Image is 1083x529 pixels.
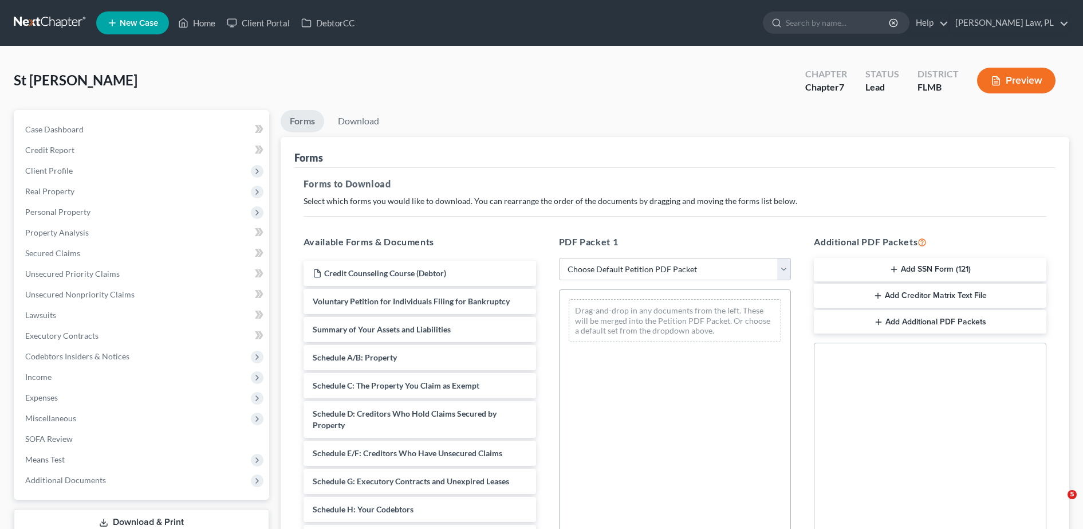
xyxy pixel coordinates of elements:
button: Preview [977,68,1056,93]
a: DebtorCC [296,13,360,33]
span: Property Analysis [25,228,89,237]
span: Schedule C: The Property You Claim as Exempt [313,381,479,390]
button: Add SSN Form (121) [814,258,1046,282]
span: Income [25,372,52,382]
span: Schedule A/B: Property [313,352,397,362]
span: SOFA Review [25,434,73,444]
p: Select which forms you would like to download. You can rearrange the order of the documents by dr... [304,195,1046,207]
iframe: Intercom live chat [1044,490,1072,518]
span: Credit Counseling Course (Debtor) [324,268,446,278]
span: Personal Property [25,207,90,217]
a: Help [910,13,948,33]
a: Case Dashboard [16,119,269,140]
span: Schedule G: Executory Contracts and Unexpired Leases [313,476,509,486]
span: Voluntary Petition for Individuals Filing for Bankruptcy [313,296,510,306]
span: St [PERSON_NAME] [14,72,137,88]
span: Expenses [25,393,58,402]
div: Status [865,68,899,81]
span: Real Property [25,186,74,196]
span: Schedule D: Creditors Who Hold Claims Secured by Property [313,409,497,430]
a: Client Portal [221,13,296,33]
a: SOFA Review [16,429,269,449]
span: Lawsuits [25,310,56,320]
span: 5 [1068,490,1077,499]
span: Secured Claims [25,248,80,258]
input: Search by name... [786,12,891,33]
span: Unsecured Nonpriority Claims [25,289,135,299]
span: Codebtors Insiders & Notices [25,351,129,361]
span: Case Dashboard [25,124,84,134]
h5: Forms to Download [304,177,1046,191]
span: Miscellaneous [25,413,76,423]
div: District [917,68,959,81]
div: FLMB [917,81,959,94]
span: Executory Contracts [25,331,99,340]
a: Secured Claims [16,243,269,264]
h5: PDF Packet 1 [559,235,791,249]
h5: Available Forms & Documents [304,235,536,249]
a: Property Analysis [16,222,269,243]
span: New Case [120,19,158,28]
a: [PERSON_NAME] Law, PL [950,13,1069,33]
a: Lawsuits [16,305,269,326]
span: 7 [839,81,844,92]
div: Forms [294,151,323,164]
a: Credit Report [16,140,269,160]
button: Add Additional PDF Packets [814,310,1046,334]
h5: Additional PDF Packets [814,235,1046,249]
a: Download [329,110,388,132]
span: Client Profile [25,166,73,175]
span: Unsecured Priority Claims [25,269,120,279]
span: Means Test [25,454,65,464]
div: Drag-and-drop in any documents from the left. These will be merged into the Petition PDF Packet. ... [569,299,782,342]
div: Chapter [805,81,847,94]
span: Summary of Your Assets and Liabilities [313,324,451,334]
a: Home [172,13,221,33]
a: Executory Contracts [16,326,269,346]
a: Unsecured Nonpriority Claims [16,284,269,305]
span: Schedule E/F: Creditors Who Have Unsecured Claims [313,448,502,458]
div: Lead [865,81,899,94]
a: Unsecured Priority Claims [16,264,269,284]
a: Forms [281,110,324,132]
span: Credit Report [25,145,74,155]
span: Additional Documents [25,475,106,485]
div: Chapter [805,68,847,81]
span: Schedule H: Your Codebtors [313,504,413,514]
button: Add Creditor Matrix Text File [814,284,1046,308]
